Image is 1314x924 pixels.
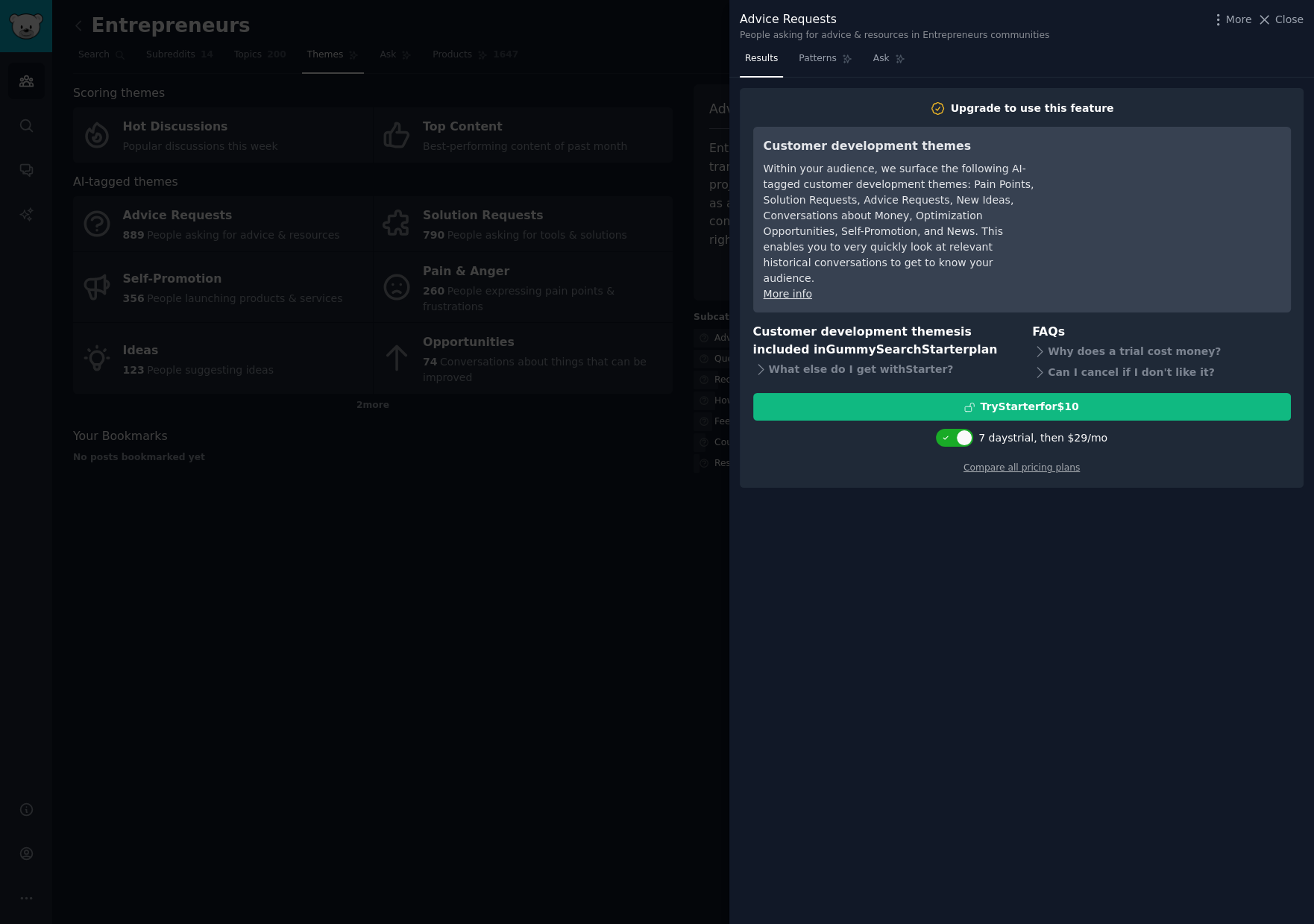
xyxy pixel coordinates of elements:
[980,399,1078,415] div: Try Starter for $10
[868,47,911,78] a: Ask
[753,393,1291,421] button: TryStarterfor$10
[753,323,1012,359] h3: Customer development themes is included in plan
[1032,323,1291,342] h3: FAQs
[1210,12,1252,28] button: More
[745,52,778,66] span: Results
[1057,137,1280,249] iframe: YouTube video player
[764,288,812,300] a: More info
[873,52,890,66] span: Ask
[793,47,857,78] a: Patterns
[753,359,1012,380] div: What else do I get with Starter ?
[740,29,1049,43] div: People asking for advice & resources in Entrepreneurs communities
[1032,341,1291,362] div: Why does a trial cost money?
[764,161,1036,286] div: Within your audience, we surface the following AI-tagged customer development themes: Pain Points...
[1226,12,1252,28] span: More
[978,430,1107,446] div: 7 days trial, then $ 29 /mo
[826,342,968,356] span: GummySearch Starter
[740,10,1049,29] div: Advice Requests
[1257,12,1304,28] button: Close
[764,137,1036,156] h3: Customer development themes
[1032,362,1291,383] div: Can I cancel if I don't like it?
[951,101,1114,116] div: Upgrade to use this feature
[799,52,836,66] span: Patterns
[964,462,1080,473] a: Compare all pricing plans
[1275,12,1304,28] span: Close
[740,47,783,78] a: Results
